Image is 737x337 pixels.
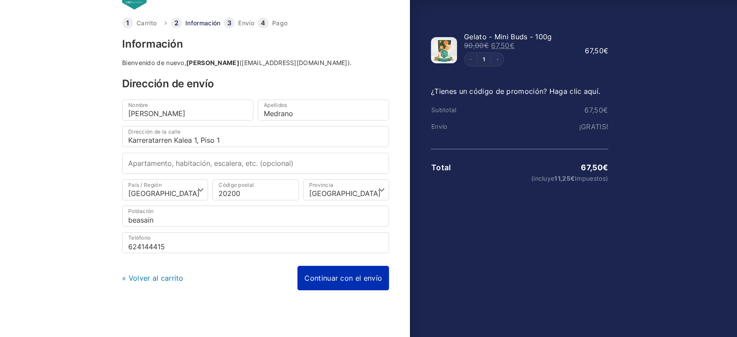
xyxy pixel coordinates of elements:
[272,20,287,26] a: Pago
[122,232,389,253] input: Teléfono
[122,153,389,174] input: Apartamento, habitación, escalera, etc. (opcional)
[122,100,253,120] input: Nombre
[431,107,490,113] th: Subtotal
[585,46,608,55] bdi: 67,50
[122,39,389,49] h3: Información
[490,123,608,131] td: ¡GRATIS!
[510,41,515,50] span: €
[122,274,184,282] a: « Volver al carrito
[136,20,157,26] a: Carrito
[431,163,490,172] th: Total
[584,106,608,114] bdi: 67,50
[604,46,608,55] span: €
[491,175,608,182] small: (incluye Impuestos)
[603,163,608,172] span: €
[185,20,220,26] a: Información
[491,53,504,66] button: Increment
[570,175,575,182] span: €
[603,106,608,114] span: €
[464,53,478,66] button: Decrement
[258,100,389,120] input: Apellidos
[484,41,489,50] span: €
[122,60,389,66] div: Bienvenido de nuevo, ([EMAIL_ADDRESS][DOMAIN_NAME]).
[122,126,389,147] input: Dirección de la calle
[122,79,389,89] h3: Dirección de envío
[297,266,389,290] a: Continuar con el envío
[122,206,389,227] input: Población
[491,41,515,50] bdi: 67,50
[238,20,254,26] a: Envío
[581,163,608,172] bdi: 67,50
[478,57,491,62] a: Edit
[212,179,298,200] input: Código postal
[186,59,239,66] strong: [PERSON_NAME]
[431,123,490,130] th: Envío
[431,87,600,96] a: ¿Tienes un código de promoción? Haga clic aquí.
[464,32,552,41] span: Gelato - Mini Buds - 100g
[464,41,489,50] bdi: 90,00
[554,175,575,182] span: 11,25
